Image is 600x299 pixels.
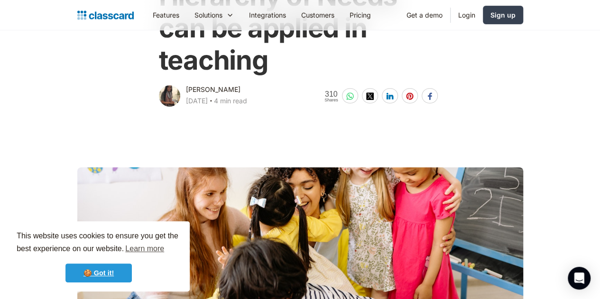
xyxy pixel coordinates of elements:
[346,92,354,100] img: whatsapp-white sharing button
[366,92,374,100] img: twitter-white sharing button
[426,92,434,100] img: facebook-white sharing button
[241,4,294,26] a: Integrations
[294,4,342,26] a: Customers
[399,4,450,26] a: Get a demo
[386,92,394,100] img: linkedin-white sharing button
[77,9,134,22] a: home
[8,221,190,291] div: cookieconsent
[451,4,483,26] a: Login
[194,10,222,20] div: Solutions
[124,242,166,256] a: learn more about cookies
[65,263,132,282] a: dismiss cookie message
[483,6,523,24] a: Sign up
[187,4,241,26] div: Solutions
[186,95,208,107] div: [DATE]
[406,92,414,100] img: pinterest-white sharing button
[186,84,240,95] div: [PERSON_NAME]
[490,10,516,20] div: Sign up
[214,95,247,107] div: 4 min read
[145,4,187,26] a: Features
[324,90,338,98] span: 310
[208,95,214,109] div: ‧
[342,4,378,26] a: Pricing
[324,98,338,102] span: Shares
[568,267,591,290] div: Open Intercom Messenger
[17,230,181,256] span: This website uses cookies to ensure you get the best experience on our website.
